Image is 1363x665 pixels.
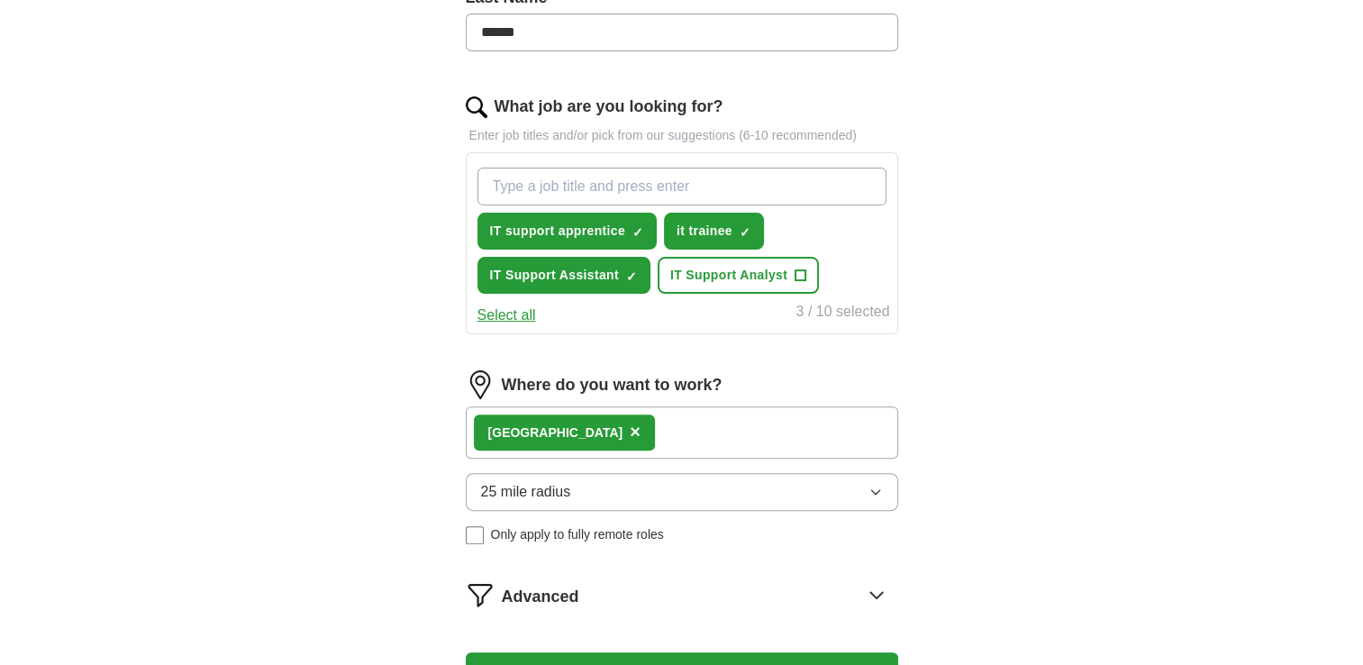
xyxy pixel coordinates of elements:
[795,301,889,326] div: 3 / 10 selected
[466,580,495,609] img: filter
[740,225,750,240] span: ✓
[632,225,643,240] span: ✓
[502,373,722,397] label: Where do you want to work?
[626,269,637,284] span: ✓
[477,305,536,326] button: Select all
[490,266,619,285] span: IT Support Assistant
[495,95,723,119] label: What job are you looking for?
[466,126,898,145] p: Enter job titles and/or pick from our suggestions (6-10 recommended)
[502,585,579,609] span: Advanced
[630,419,641,446] button: ×
[477,213,657,250] button: IT support apprentice✓
[477,257,650,294] button: IT Support Assistant✓
[481,481,571,503] span: 25 mile radius
[490,222,625,241] span: IT support apprentice
[664,213,764,250] button: it trainee✓
[477,168,886,205] input: Type a job title and press enter
[466,473,898,511] button: 25 mile radius
[677,222,732,241] span: it trainee
[658,257,819,294] button: IT Support Analyst
[466,526,484,544] input: Only apply to fully remote roles
[488,424,623,442] div: [GEOGRAPHIC_DATA]
[630,422,641,442] span: ×
[670,266,787,285] span: IT Support Analyst
[466,370,495,399] img: location.png
[491,525,664,544] span: Only apply to fully remote roles
[466,96,487,118] img: search.png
